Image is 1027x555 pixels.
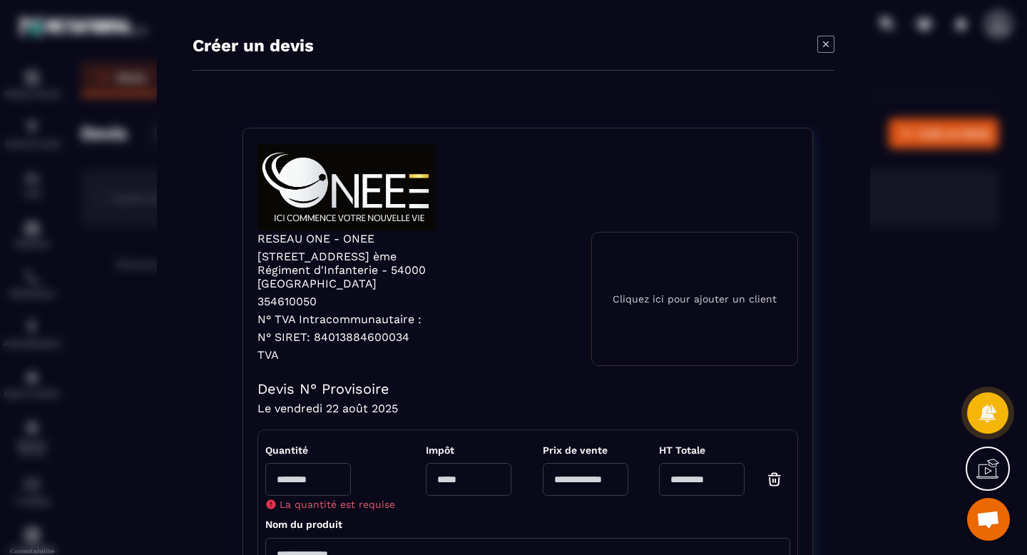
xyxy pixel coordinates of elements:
p: Créer un devis [193,36,314,56]
img: logo [257,143,436,232]
span: Prix de vente [543,444,628,456]
span: HT Totale [659,444,790,456]
h4: Le vendredi 22 août 2025 [257,402,798,415]
span: Quantité [265,444,395,456]
h4: Devis N° Provisoire [257,380,798,397]
p: Cliquez ici pour ajouter un client [613,293,777,305]
p: TVA [257,348,449,362]
span: Impôt [426,444,511,456]
p: [STREET_ADDRESS] ème Régiment d'Infanterie - 54000 [GEOGRAPHIC_DATA] [257,250,449,290]
span: La quantité est requise [280,499,395,510]
span: Nom du produit [265,519,342,530]
p: 354610050 [257,295,449,308]
p: N° SIRET: 84013884600034 [257,330,449,344]
p: N° TVA Intracommunautaire : [257,312,449,326]
a: Ouvrir le chat [967,498,1010,541]
p: RESEAU ONE - ONEE [257,232,449,245]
